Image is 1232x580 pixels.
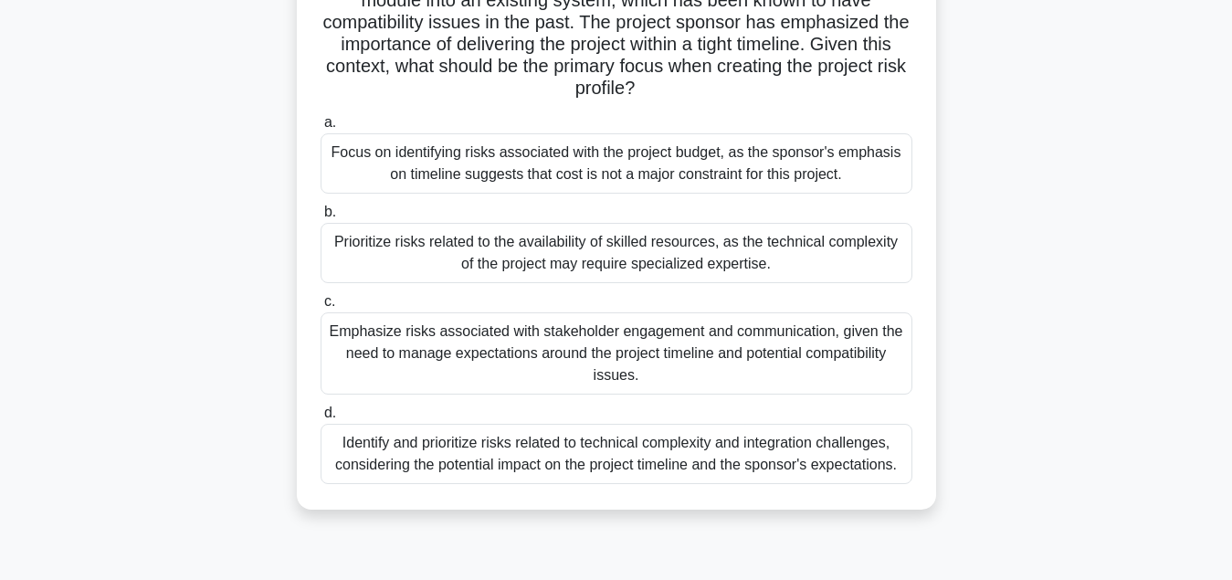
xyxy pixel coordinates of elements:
span: c. [324,293,335,309]
div: Identify and prioritize risks related to technical complexity and integration challenges, conside... [321,424,912,484]
div: Emphasize risks associated with stakeholder engagement and communication, given the need to manag... [321,312,912,395]
div: Focus on identifying risks associated with the project budget, as the sponsor's emphasis on timel... [321,133,912,194]
span: d. [324,405,336,420]
span: a. [324,114,336,130]
span: b. [324,204,336,219]
div: Prioritize risks related to the availability of skilled resources, as the technical complexity of... [321,223,912,283]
